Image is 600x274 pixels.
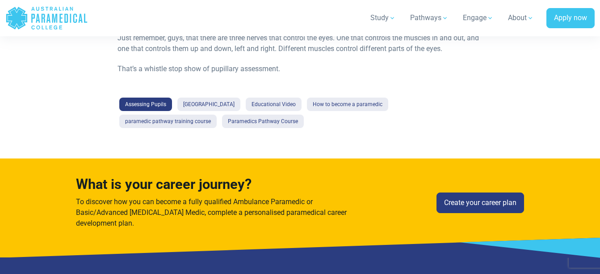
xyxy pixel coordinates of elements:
[119,98,172,111] a: Assessing Pupils
[76,197,347,227] span: To discover how you can become a fully qualified Ambulance Paramedic or Basic/Advanced [MEDICAL_D...
[546,8,595,29] a: Apply now
[76,176,357,193] h4: What is your career journey?
[246,98,302,111] a: Educational Video
[119,115,217,128] a: paramedic pathway training course
[405,5,454,30] a: Pathways
[307,98,388,111] a: How to become a paramedic
[436,193,524,213] a: Create your career plan
[222,115,304,128] a: Paramedics Pathway Course
[5,4,88,33] a: Australian Paramedical College
[365,5,401,30] a: Study
[177,98,240,111] a: [GEOGRAPHIC_DATA]
[503,5,539,30] a: About
[457,5,499,30] a: Engage
[117,64,483,74] p: That’s a whistle stop show of pupillary assessment.
[117,33,483,54] p: Just remember, guys, that there are three nerves that control the eyes. One that controls the mus...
